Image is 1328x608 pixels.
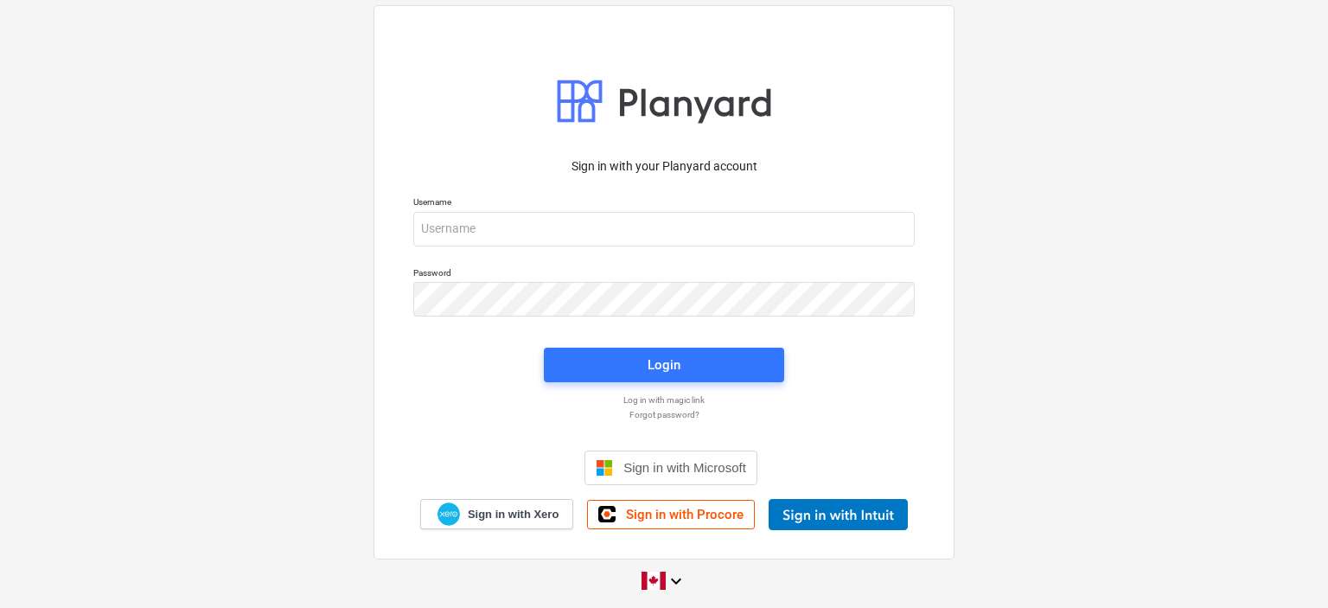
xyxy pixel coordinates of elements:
[626,507,744,522] span: Sign in with Procore
[437,502,460,526] img: Xero logo
[544,348,784,382] button: Login
[666,571,686,592] i: keyboard_arrow_down
[587,500,755,529] a: Sign in with Procore
[413,196,915,211] p: Username
[413,212,915,246] input: Username
[413,267,915,282] p: Password
[420,499,574,529] a: Sign in with Xero
[413,157,915,176] p: Sign in with your Planyard account
[405,394,923,406] a: Log in with magic link
[648,354,680,376] div: Login
[468,507,559,522] span: Sign in with Xero
[623,460,746,475] span: Sign in with Microsoft
[405,409,923,420] a: Forgot password?
[596,459,613,477] img: Microsoft logo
